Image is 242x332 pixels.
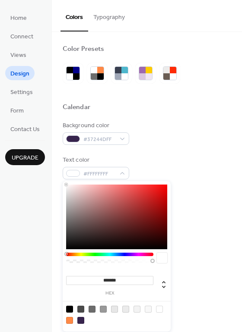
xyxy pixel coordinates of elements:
[63,103,90,112] div: Calendar
[10,32,33,41] span: Connect
[10,125,40,134] span: Contact Us
[63,121,127,130] div: Background color
[12,153,38,163] span: Upgrade
[156,306,163,313] div: rgb(255, 255, 255)
[5,29,38,43] a: Connect
[77,317,84,324] div: rgb(55, 36, 77)
[5,103,29,117] a: Form
[5,122,45,136] a: Contact Us
[89,306,96,313] div: rgb(108, 108, 108)
[10,106,24,116] span: Form
[122,306,129,313] div: rgb(235, 235, 235)
[10,14,27,23] span: Home
[10,69,29,78] span: Design
[10,88,33,97] span: Settings
[66,317,73,324] div: rgb(255, 137, 70)
[145,306,152,313] div: rgb(248, 248, 248)
[63,45,104,54] div: Color Presets
[5,85,38,99] a: Settings
[134,306,140,313] div: rgb(243, 243, 243)
[83,169,115,179] span: #FFFFFFFF
[111,306,118,313] div: rgb(231, 231, 231)
[66,306,73,313] div: rgb(0, 0, 0)
[5,10,32,25] a: Home
[5,149,45,165] button: Upgrade
[5,66,35,80] a: Design
[63,156,127,165] div: Text color
[10,51,26,60] span: Views
[77,306,84,313] div: rgb(74, 74, 74)
[5,47,32,62] a: Views
[83,135,115,144] span: #37244DFF
[100,306,107,313] div: rgb(153, 153, 153)
[66,291,153,296] label: hex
